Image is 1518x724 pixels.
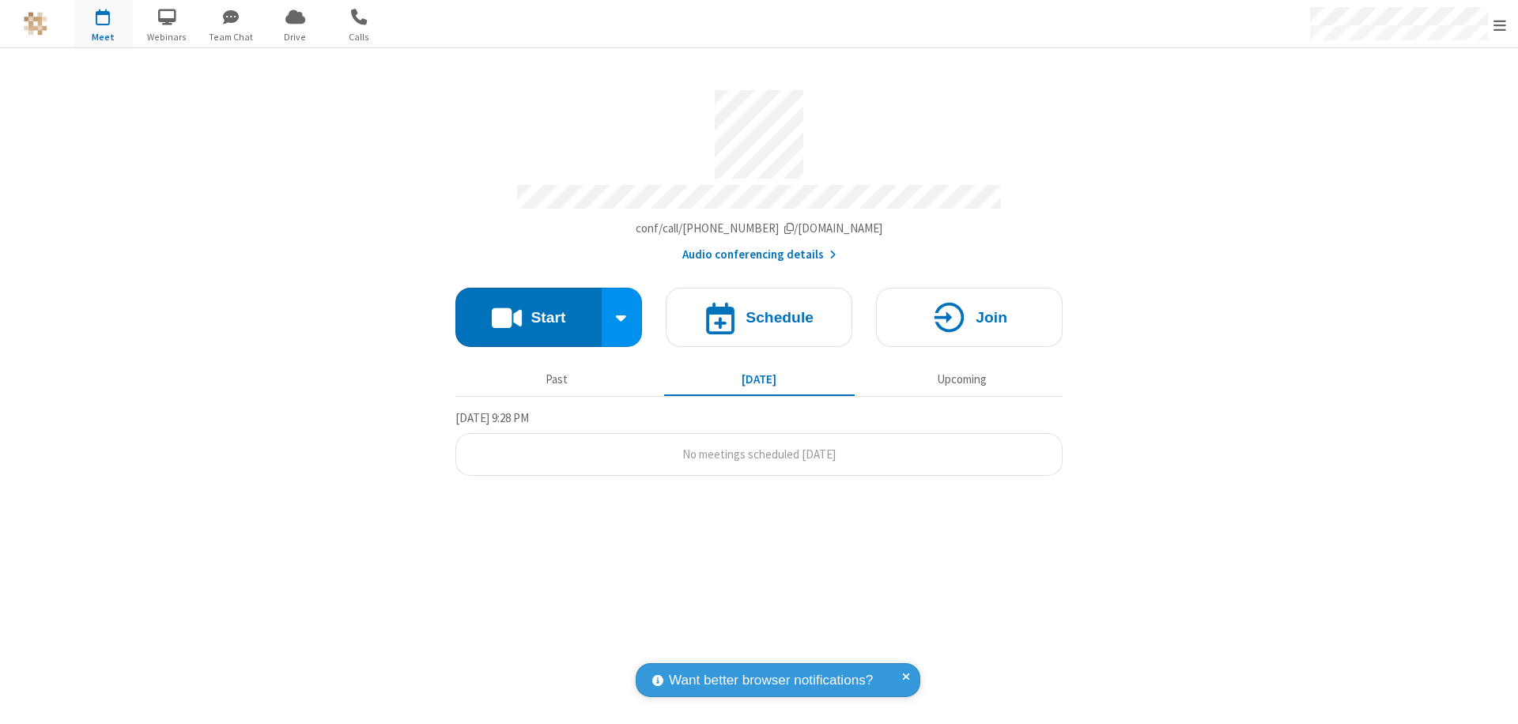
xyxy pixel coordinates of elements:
[455,78,1063,264] section: Account details
[266,30,325,44] span: Drive
[74,30,133,44] span: Meet
[666,288,852,347] button: Schedule
[330,30,389,44] span: Calls
[462,364,652,394] button: Past
[24,12,47,36] img: QA Selenium DO NOT DELETE OR CHANGE
[602,288,643,347] div: Start conference options
[867,364,1057,394] button: Upcoming
[664,364,855,394] button: [DATE]
[976,310,1007,325] h4: Join
[531,310,565,325] h4: Start
[682,246,836,264] button: Audio conferencing details
[455,288,602,347] button: Start
[138,30,197,44] span: Webinars
[455,410,529,425] span: [DATE] 9:28 PM
[876,288,1063,347] button: Join
[746,310,814,325] h4: Schedule
[682,447,836,462] span: No meetings scheduled [DATE]
[455,409,1063,477] section: Today's Meetings
[636,220,883,238] button: Copy my meeting room linkCopy my meeting room link
[669,670,873,691] span: Want better browser notifications?
[636,221,883,236] span: Copy my meeting room link
[202,30,261,44] span: Team Chat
